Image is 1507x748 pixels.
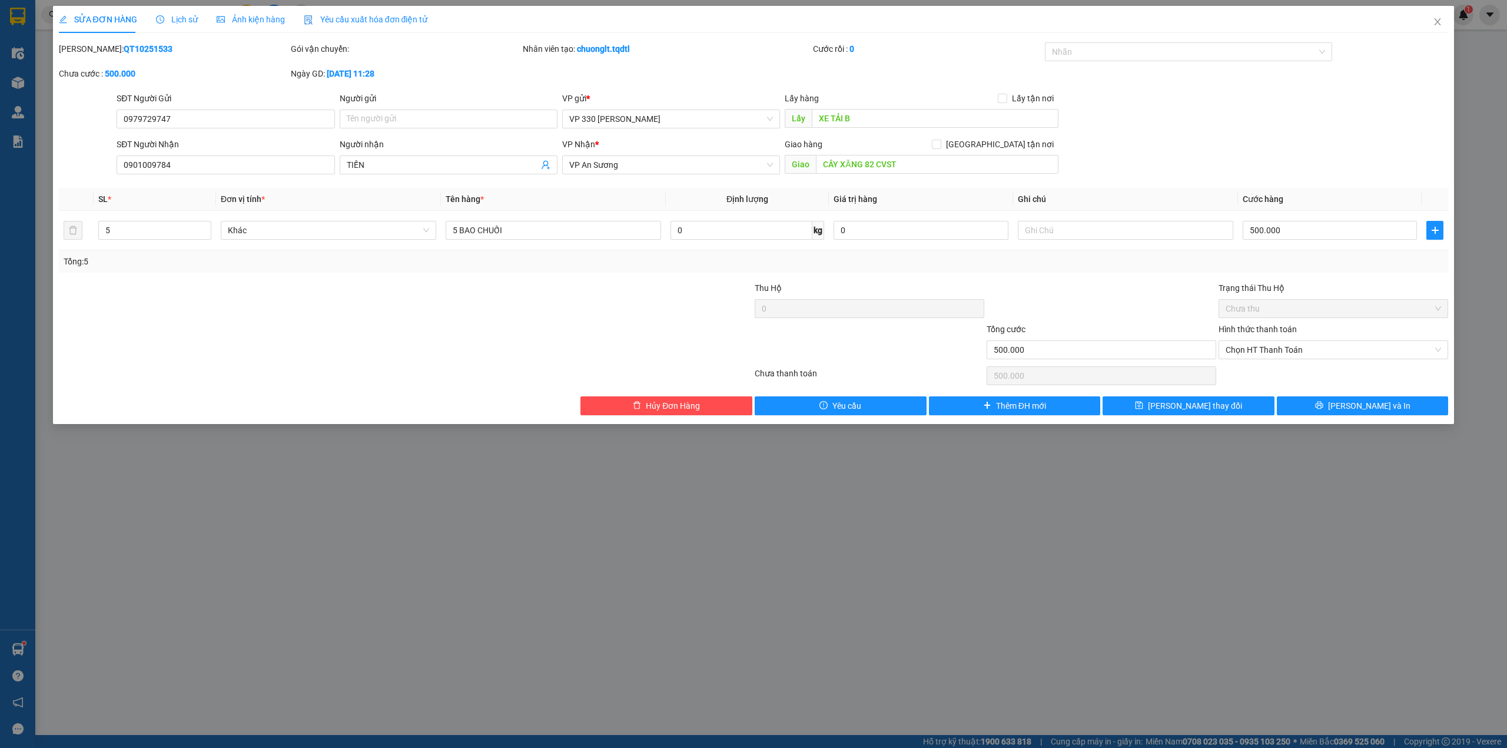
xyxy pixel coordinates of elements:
span: delete [633,401,641,411]
span: edit [59,15,67,24]
button: save[PERSON_NAME] thay đổi [1103,396,1274,415]
b: 500.000 [105,69,135,78]
span: Chưa thu [1226,300,1441,317]
span: clock-circle [156,15,164,24]
div: Nhân viên tạo: [523,42,811,55]
span: [GEOGRAPHIC_DATA] tận nơi [941,138,1058,151]
b: chuonglt.tqdtl [577,44,630,54]
span: [PERSON_NAME] và In [1328,399,1410,412]
span: picture [217,15,225,24]
span: Hủy Đơn Hàng [646,399,700,412]
div: Người nhận [340,138,557,151]
b: QT10251533 [124,44,172,54]
span: Lấy tận nơi [1007,92,1058,105]
span: SỬA ĐƠN HÀNG [59,15,137,24]
input: Dọc đường [812,109,1058,128]
span: plus [983,401,991,411]
span: user-add [541,160,550,170]
span: printer [1315,401,1323,411]
input: Dọc đường [816,155,1058,174]
input: VD: Bàn, Ghế [446,221,661,240]
span: Lấy hàng [785,94,819,103]
span: Đơn vị tính [221,194,265,204]
span: Cước hàng [1243,194,1283,204]
b: [DATE] 11:28 [327,69,374,78]
span: Giao [785,155,816,174]
span: Tổng cước [987,325,1025,334]
span: SL [98,194,108,204]
span: close [1433,17,1442,27]
button: plusThêm ĐH mới [929,396,1101,415]
div: Tổng: 5 [64,255,581,268]
span: Ảnh kiện hàng [217,15,285,24]
div: Trạng thái Thu Hộ [1219,282,1448,294]
input: Ghi Chú [1018,221,1233,240]
span: Thêm ĐH mới [996,399,1046,412]
div: SĐT Người Nhận [117,138,334,151]
th: Ghi chú [1013,188,1238,211]
span: Giá trị hàng [834,194,877,204]
div: Chưa thanh toán [753,367,985,388]
span: Khác [228,221,429,239]
button: deleteHủy Đơn Hàng [580,396,752,415]
span: [PERSON_NAME] thay đổi [1148,399,1242,412]
span: save [1135,401,1143,411]
div: [PERSON_NAME]: [59,42,288,55]
span: Yêu cầu [832,399,861,412]
b: 0 [849,44,854,54]
div: Cước rồi : [813,42,1043,55]
div: Người gửi [340,92,557,105]
span: Thu Hộ [755,283,782,293]
span: plus [1427,226,1443,235]
span: Lịch sử [156,15,198,24]
button: printer[PERSON_NAME] và In [1277,396,1449,415]
span: Định lượng [726,194,768,204]
button: exclamation-circleYêu cầu [755,396,927,415]
span: VP Nhận [562,140,595,149]
span: VP 330 Lê Duẫn [569,110,773,128]
label: Hình thức thanh toán [1219,325,1297,334]
span: kg [812,221,824,240]
span: exclamation-circle [819,401,828,411]
span: Yêu cầu xuất hóa đơn điện tử [304,15,428,24]
span: Tên hàng [446,194,484,204]
div: Chưa cước : [59,67,288,80]
div: Ngày GD: [291,67,520,80]
span: Chọn HT Thanh Toán [1226,341,1441,359]
button: plus [1426,221,1443,240]
button: Close [1421,6,1454,39]
button: delete [64,221,82,240]
div: VP gửi [562,92,780,105]
span: Giao hàng [785,140,822,149]
span: Lấy [785,109,812,128]
span: VP An Sương [569,156,773,174]
div: SĐT Người Gửi [117,92,334,105]
img: icon [304,15,313,25]
div: Gói vận chuyển: [291,42,520,55]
